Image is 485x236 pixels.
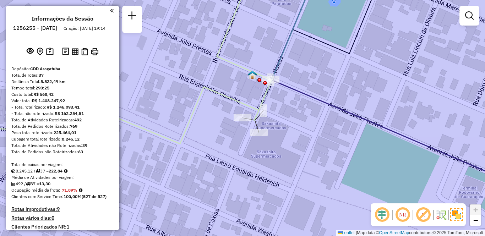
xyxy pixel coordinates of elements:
[11,187,60,193] span: Ocupação média da frota:
[36,169,40,173] i: Total de rotas
[11,123,114,130] div: Total de Pedidos Roteirizados:
[11,104,114,110] div: - Total roteirizado:
[11,98,114,104] div: Valor total:
[78,149,83,154] strong: 63
[51,215,54,221] strong: 0
[11,117,114,123] div: Total de Atividades Roteirizadas:
[62,136,80,142] strong: 8.245,12
[39,181,50,186] strong: 13,30
[11,149,114,155] div: Total de Pedidos não Roteirizados:
[11,72,114,78] div: Total de rotas:
[40,79,66,84] strong: 5.522,49 km
[70,124,77,129] strong: 769
[11,136,114,142] div: Cubagem total roteirizado:
[125,9,139,24] a: Nova sessão e pesquisa
[30,66,60,71] strong: CDD Araçatuba
[64,194,82,199] strong: 100,00%
[374,206,391,223] span: Ocultar deslocamento
[55,111,84,116] strong: R$ 162.254,51
[11,168,114,174] div: 8.245,12 / 37 =
[338,230,355,235] a: Leaflet
[61,25,108,32] div: Criação: [DATE] 19:14
[379,230,409,235] a: OpenStreetMap
[89,46,100,57] button: Imprimir Rotas
[74,117,82,122] strong: 492
[450,208,463,221] img: Exibir/Ocultar setores
[462,9,476,23] a: Exibir filtros
[473,205,478,214] span: +
[11,206,114,212] h4: Rotas improdutivas:
[11,215,114,221] h4: Rotas vários dias:
[356,230,357,235] span: |
[80,46,89,57] button: Visualizar Romaneio
[13,25,57,31] h6: 1256255 - [DATE]
[11,161,114,168] div: Total de caixas por viagem:
[32,15,93,22] h4: Informações da Sessão
[248,70,257,79] img: GUARARAPES
[11,169,16,173] i: Cubagem total roteirizado
[45,46,55,57] button: Painel de Sugestão
[35,46,45,57] button: Centralizar mapa no depósito ou ponto de apoio
[66,224,69,230] strong: 1
[32,98,65,103] strong: R$ 1.408.347,92
[11,174,114,181] div: Média de Atividades por viagem:
[473,216,478,225] span: −
[11,194,64,199] span: Clientes com Service Time:
[36,85,49,90] strong: 290:25
[11,91,114,98] div: Custo total:
[415,206,432,223] span: Exibir rótulo
[61,46,70,57] button: Logs desbloquear sessão
[11,142,114,149] div: Total de Atividades não Roteirizadas:
[470,215,481,226] a: Zoom out
[49,168,62,174] strong: 222,84
[11,130,114,136] div: Peso total roteirizado:
[11,85,114,91] div: Tempo total:
[470,204,481,215] a: Zoom in
[39,72,44,78] strong: 37
[435,209,447,220] img: Fluxo de ruas
[26,182,31,186] i: Total de rotas
[79,188,82,192] em: Média calculada utilizando a maior ocupação (%Peso ou %Cubagem) de cada rota da sessão. Rotas cro...
[70,46,80,56] button: Visualizar relatório de Roteirização
[82,143,87,148] strong: 39
[336,230,485,236] div: Map data © contributors,© 2025 TomTom, Microsoft
[11,181,114,187] div: 492 / 37 =
[62,187,77,193] strong: 71,89%
[110,6,114,15] a: Clique aqui para minimizar o painel
[57,206,60,212] strong: 9
[394,206,411,223] span: Ocultar NR
[54,130,76,135] strong: 225.464,01
[11,66,114,72] div: Depósito:
[11,224,114,230] h4: Clientes Priorizados NR:
[33,92,54,97] strong: R$ 568,42
[11,110,114,117] div: - Total não roteirizado:
[11,78,114,85] div: Distância Total:
[47,104,80,110] strong: R$ 1.246.093,41
[64,169,67,173] i: Meta Caixas/viagem: 220,40 Diferença: 2,44
[11,182,16,186] i: Total de Atividades
[82,194,107,199] strong: (527 de 527)
[25,46,35,57] button: Exibir sessão original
